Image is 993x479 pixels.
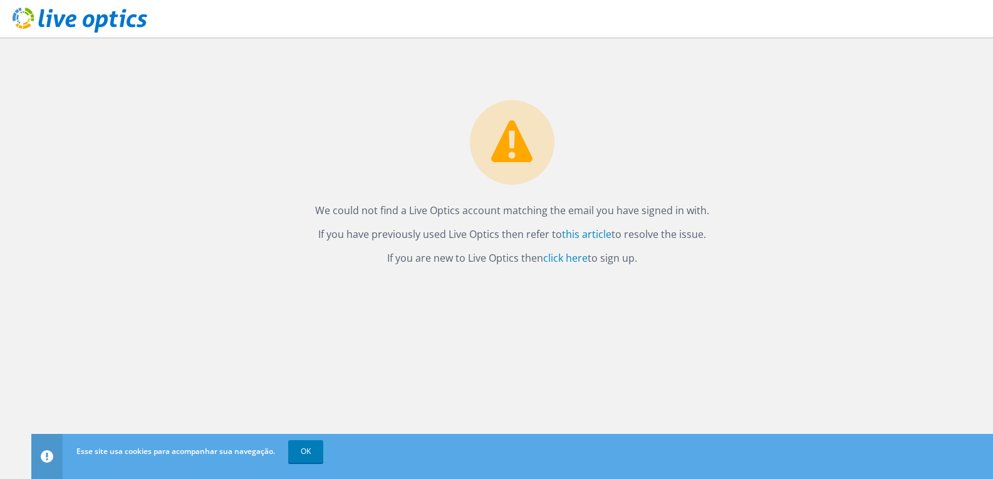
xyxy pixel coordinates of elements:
[76,446,275,456] span: Esse site usa cookies para acompanhar sua navegação.
[562,227,611,241] a: this article
[44,249,980,267] p: If you are new to Live Optics then to sign up.
[44,202,980,219] p: We could not find a Live Optics account matching the email you have signed in with.
[288,440,323,463] a: OK
[44,225,980,243] p: If you have previously used Live Optics then refer to to resolve the issue.
[543,251,588,265] a: click here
